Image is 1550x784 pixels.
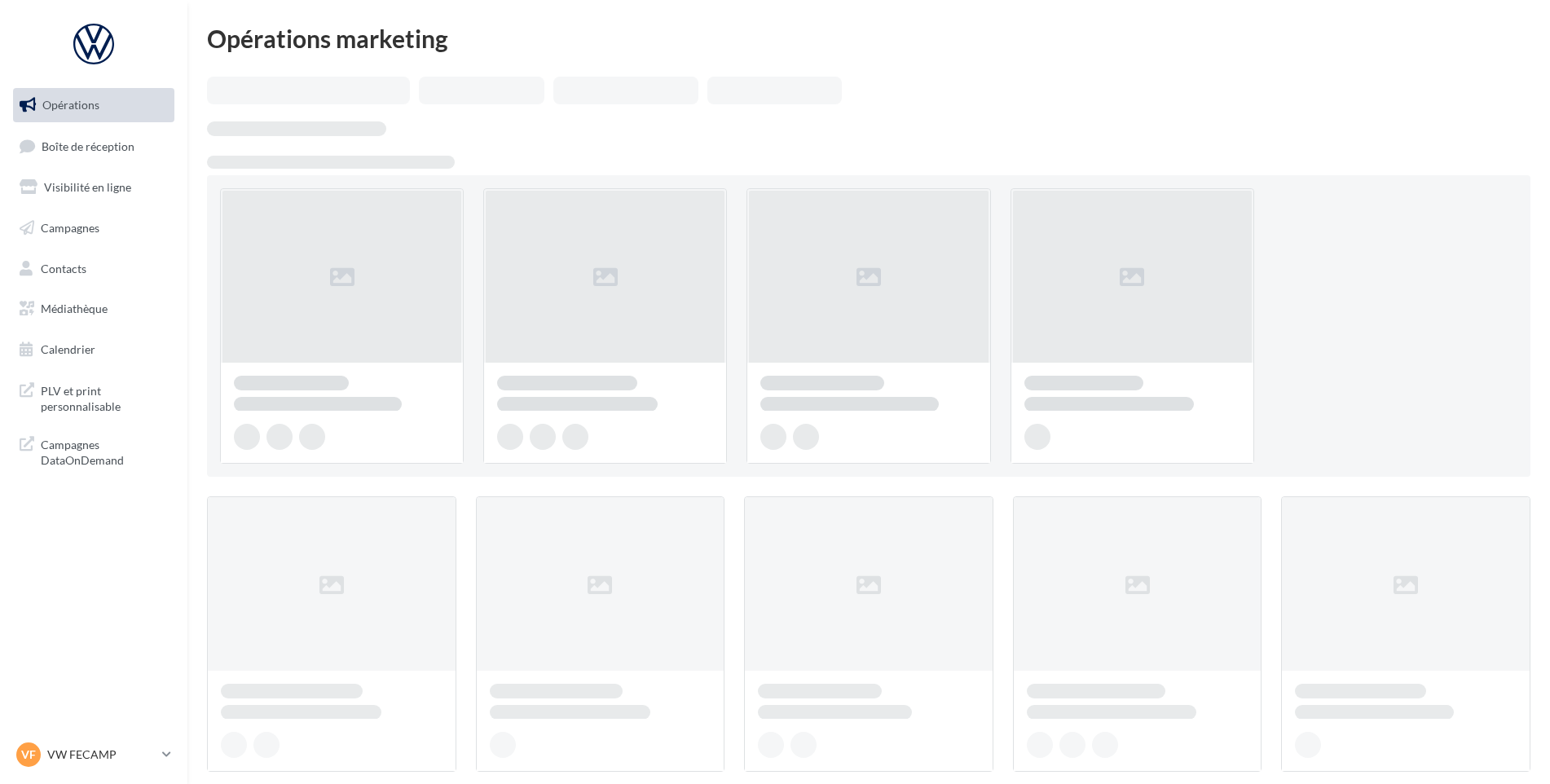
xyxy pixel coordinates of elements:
a: Visibilité en ligne [10,170,178,205]
a: Campagnes [10,211,178,245]
a: VF VW FECAMP [13,739,174,770]
a: Boîte de réception [10,129,178,164]
a: Calendrier [10,333,178,367]
span: Campagnes [41,221,99,235]
span: Campagnes DataOnDemand [41,434,168,469]
span: Calendrier [41,342,95,356]
span: Visibilité en ligne [44,180,131,194]
span: Médiathèque [41,302,108,315]
a: PLV et print personnalisable [10,373,178,421]
span: VF [21,747,36,763]
div: Opérations marketing [207,26,1530,51]
a: Médiathèque [10,292,178,326]
a: Contacts [10,252,178,286]
span: Opérations [42,98,99,112]
span: Boîte de réception [42,139,134,152]
span: Contacts [41,261,86,275]
a: Opérations [10,88,178,122]
p: VW FECAMP [47,747,156,763]
a: Campagnes DataOnDemand [10,427,178,475]
span: PLV et print personnalisable [41,380,168,415]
